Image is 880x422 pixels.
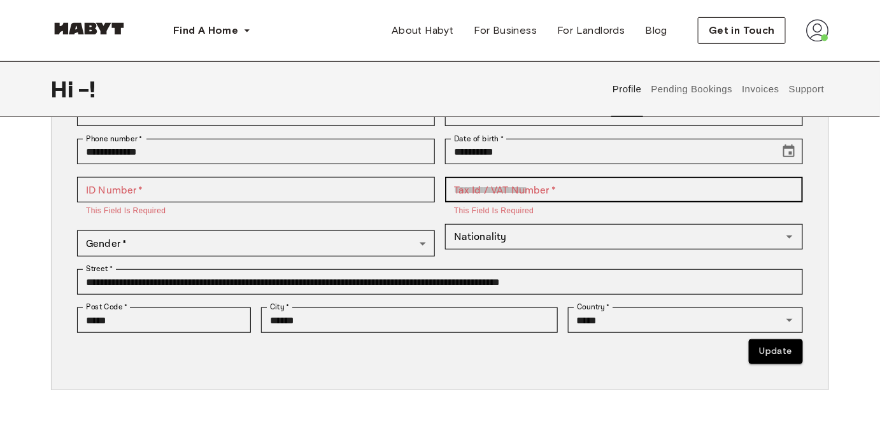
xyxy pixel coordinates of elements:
[635,18,678,43] a: Blog
[577,302,610,313] label: Country
[611,61,644,117] button: Profile
[381,18,464,43] a: About Habyt
[86,133,143,144] label: Phone number
[270,302,290,313] label: City
[787,61,826,117] button: Support
[464,18,548,43] a: For Business
[781,311,798,329] button: Open
[608,61,829,117] div: user profile tabs
[776,139,802,164] button: Choose date, selected date is May 26, 1994
[649,61,734,117] button: Pending Bookings
[392,23,453,38] span: About Habyt
[78,76,96,102] span: - !
[454,133,504,144] label: Date of birth
[454,205,794,218] p: This field is required
[51,76,78,102] span: Hi
[698,17,786,44] button: Get in Touch
[749,339,803,364] button: Update
[646,23,668,38] span: Blog
[557,23,625,38] span: For Landlords
[709,23,775,38] span: Get in Touch
[51,22,127,35] img: Habyt
[86,264,113,275] label: Street
[86,205,426,218] p: This field is required
[547,18,635,43] a: For Landlords
[173,23,238,38] span: Find A Home
[163,18,261,43] button: Find A Home
[474,23,537,38] span: For Business
[86,302,128,313] label: Post Code
[781,228,798,246] button: Open
[741,61,781,117] button: Invoices
[806,19,829,42] img: avatar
